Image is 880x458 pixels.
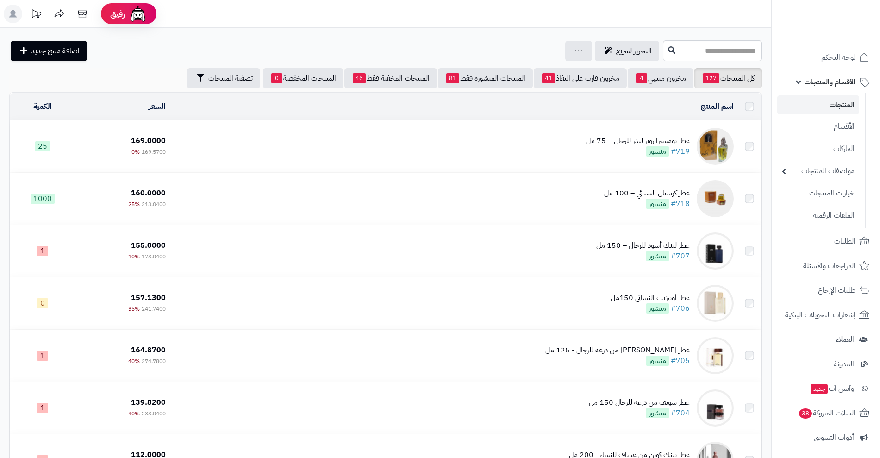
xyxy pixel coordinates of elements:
[777,279,874,301] a: طلبات الإرجاع
[128,200,140,208] span: 25%
[628,68,693,88] a: مخزون منتهي4
[671,355,690,366] a: #705
[586,136,690,146] div: عطر يومسيرا روتر ليذر للرجال – 75 مل
[37,351,48,361] span: 1
[777,46,874,69] a: لوحة التحكم
[697,180,734,217] img: عطر كرستال النسائي – 100 مل
[703,73,719,83] span: 127
[697,389,734,427] img: عطر سويف من درعه للرجال 150 مل
[25,5,48,25] a: تحديثات المنصة
[671,198,690,209] a: #718
[777,183,859,203] a: خيارات المنتجات
[142,200,166,208] span: 213.0400
[31,45,80,56] span: اضافة منتج جديد
[777,95,859,114] a: المنتجات
[697,128,734,165] img: عطر يومسيرا روتر ليذر للرجال – 75 مل
[438,68,533,88] a: المنتجات المنشورة فقط81
[671,408,690,419] a: #704
[542,73,555,83] span: 41
[142,305,166,313] span: 241.7400
[35,141,50,151] span: 25
[128,357,140,365] span: 40%
[131,188,166,199] span: 160.0000
[821,51,855,64] span: لوحة التحكم
[811,384,828,394] span: جديد
[110,8,125,19] span: رفيق
[646,408,669,418] span: منشور
[128,305,140,313] span: 35%
[142,148,166,156] span: 169.5700
[799,408,812,419] span: 38
[11,41,87,61] a: اضافة منتج جديد
[37,298,48,308] span: 0
[131,148,140,156] span: 0%
[777,427,874,449] a: أدوات التسويق
[187,68,260,88] button: تصفية المنتجات
[131,292,166,303] span: 157.1300
[604,188,690,199] div: عطر كرستال النسائي – 100 مل
[671,251,690,262] a: #707
[636,73,647,83] span: 4
[128,252,140,261] span: 10%
[777,206,859,226] a: الملفات الرقمية
[353,73,366,83] span: 46
[834,358,854,370] span: المدونة
[697,285,734,322] img: عطر أوبيزيت النسائي 150مل
[697,232,734,270] img: عطر لينك أسود للرجال – 150 مل
[596,240,690,251] div: عطر لينك أسود للرجال – 150 مل
[131,240,166,251] span: 155.0000
[814,431,854,444] span: أدوات التسويق
[836,333,854,346] span: العملاء
[701,101,734,112] a: اسم المنتج
[646,251,669,261] span: منشور
[777,328,874,351] a: العملاء
[149,101,166,112] a: السعر
[777,402,874,424] a: السلات المتروكة38
[595,41,659,61] a: التحرير لسريع
[131,135,166,146] span: 169.0000
[131,397,166,408] span: 139.8200
[271,73,282,83] span: 0
[805,75,855,88] span: الأقسام والمنتجات
[646,356,669,366] span: منشور
[545,345,690,356] div: عطر [PERSON_NAME] من درعه للرجال - 125 مل
[33,101,52,112] a: الكمية
[810,382,854,395] span: وآتس آب
[817,23,871,43] img: logo-2.png
[777,353,874,375] a: المدونة
[31,194,55,204] span: 1000
[344,68,437,88] a: المنتجات المخفية فقط46
[646,199,669,209] span: منشور
[37,246,48,256] span: 1
[616,45,652,56] span: التحرير لسريع
[818,284,855,297] span: طلبات الإرجاع
[777,139,859,159] a: الماركات
[131,345,166,356] span: 164.8700
[646,146,669,157] span: منشور
[777,304,874,326] a: إشعارات التحويلات البنكية
[37,403,48,413] span: 1
[128,409,140,418] span: 40%
[142,357,166,365] span: 274.7800
[142,252,166,261] span: 173.0400
[589,397,690,408] div: عطر سويف من درعه للرجال 150 مل
[798,407,855,420] span: السلات المتروكة
[142,409,166,418] span: 233.0400
[694,68,762,88] a: كل المنتجات127
[697,337,734,374] img: عطر جوفنيل من درعه للرجال - 125 مل
[803,259,855,272] span: المراجعات والأسئلة
[208,73,253,84] span: تصفية المنتجات
[611,293,690,303] div: عطر أوبيزيت النسائي 150مل
[785,308,855,321] span: إشعارات التحويلات البنكية
[834,235,855,248] span: الطلبات
[671,146,690,157] a: #719
[534,68,627,88] a: مخزون قارب على النفاذ41
[646,303,669,314] span: منشور
[777,377,874,400] a: وآتس آبجديد
[777,255,874,277] a: المراجعات والأسئلة
[777,230,874,252] a: الطلبات
[671,303,690,314] a: #706
[129,5,147,23] img: ai-face.png
[777,117,859,137] a: الأقسام
[777,161,859,181] a: مواصفات المنتجات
